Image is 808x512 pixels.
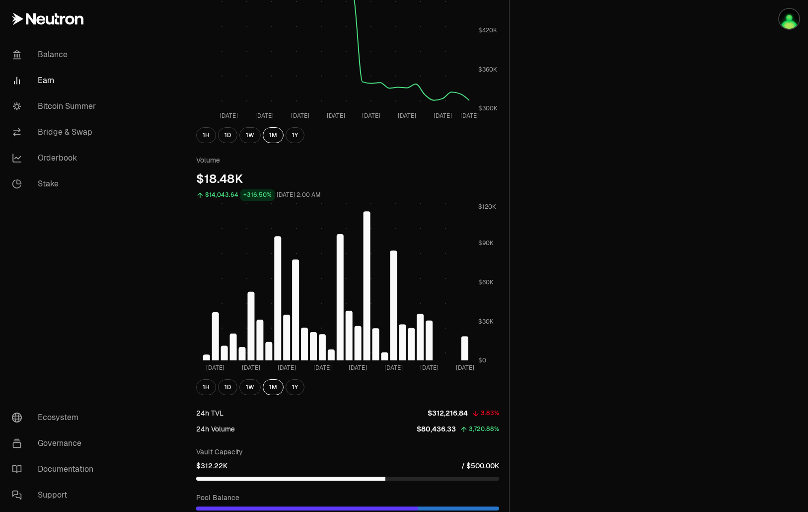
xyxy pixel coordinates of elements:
div: 24h Volume [196,424,235,434]
tspan: $300K [478,104,498,112]
p: Volume [196,155,499,165]
tspan: [DATE] [220,112,238,120]
tspan: [DATE] [420,364,438,372]
tspan: [DATE] [206,364,224,372]
div: $14,043.64 [205,189,238,201]
div: +316.50% [240,189,275,201]
button: 1D [218,379,237,395]
button: 1M [263,127,284,143]
tspan: [DATE] [384,364,403,372]
tspan: [DATE] [291,112,309,120]
p: Pool Balance [196,493,499,503]
button: 1H [196,379,216,395]
a: Governance [4,430,107,456]
a: Bridge & Swap [4,119,107,145]
tspan: [DATE] [397,112,416,120]
tspan: [DATE] [255,112,274,120]
tspan: [DATE] [433,112,451,120]
tspan: [DATE] [349,364,367,372]
button: 1W [239,127,261,143]
tspan: $420K [478,26,497,34]
p: $312,216.84 [428,408,468,418]
div: 3.83% [481,408,499,419]
div: [DATE] 2:00 AM [277,189,321,201]
tspan: $60K [478,278,494,286]
tspan: $0 [478,356,486,364]
button: 1Y [286,379,304,395]
tspan: $30K [478,318,494,326]
img: Oldbloom [779,9,799,29]
tspan: [DATE] [460,112,478,120]
a: Documentation [4,456,107,482]
a: Bitcoin Summer [4,93,107,119]
p: $80,436.33 [417,424,456,434]
button: 1W [239,379,261,395]
p: / $500.00K [461,461,499,471]
div: $18.48K [196,171,499,187]
tspan: [DATE] [326,112,345,120]
a: Support [4,482,107,508]
tspan: $90K [478,239,494,247]
div: 24h TVL [196,408,223,418]
a: Orderbook [4,145,107,171]
tspan: $120K [478,203,496,211]
button: 1Y [286,127,304,143]
tspan: [DATE] [242,364,260,372]
p: Vault Capacity [196,447,499,457]
button: 1M [263,379,284,395]
p: $312.22K [196,461,227,471]
tspan: [DATE] [277,364,295,372]
a: Ecosystem [4,405,107,430]
a: Balance [4,42,107,68]
tspan: $360K [478,66,497,74]
tspan: [DATE] [455,364,474,372]
button: 1H [196,127,216,143]
tspan: [DATE] [362,112,380,120]
a: Stake [4,171,107,197]
button: 1D [218,127,237,143]
tspan: [DATE] [313,364,331,372]
div: 3,720.88% [469,424,499,435]
a: Earn [4,68,107,93]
